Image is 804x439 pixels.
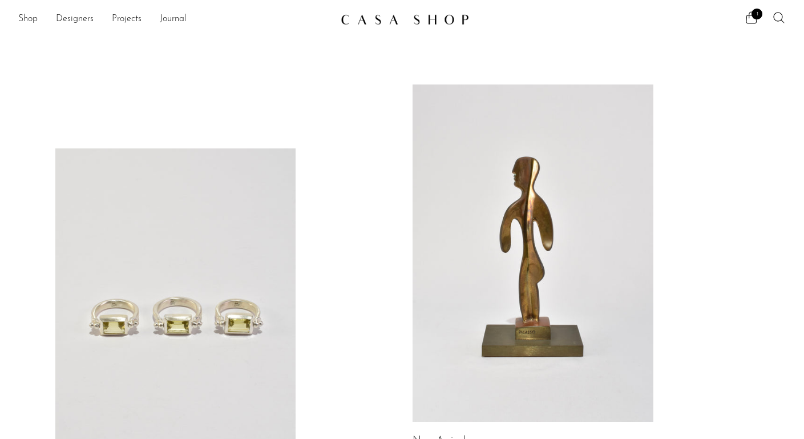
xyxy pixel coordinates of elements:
nav: Desktop navigation [18,10,332,29]
span: 1 [752,9,762,19]
a: Shop [18,12,38,27]
ul: NEW HEADER MENU [18,10,332,29]
a: Journal [160,12,187,27]
a: Designers [56,12,94,27]
a: Projects [112,12,142,27]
